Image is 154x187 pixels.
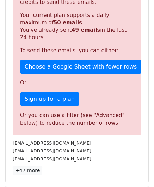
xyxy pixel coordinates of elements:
p: Your current plan supports a daily maximum of . You've already sent in the last 24 hours. [20,12,134,41]
strong: 50 emails [54,19,82,26]
iframe: Chat Widget [119,153,154,187]
a: Choose a Google Sheet with fewer rows [20,60,141,74]
strong: 49 emails [72,27,100,33]
p: To send these emails, you can either: [20,47,134,54]
small: [EMAIL_ADDRESS][DOMAIN_NAME] [13,140,91,146]
p: Or [20,79,134,87]
small: [EMAIL_ADDRESS][DOMAIN_NAME] [13,148,91,153]
a: Sign up for a plan [20,92,79,106]
a: +47 more [13,166,42,175]
small: [EMAIL_ADDRESS][DOMAIN_NAME] [13,156,91,162]
div: Or you can use a filter (see "Advanced" below) to reduce the number of rows [20,111,134,127]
